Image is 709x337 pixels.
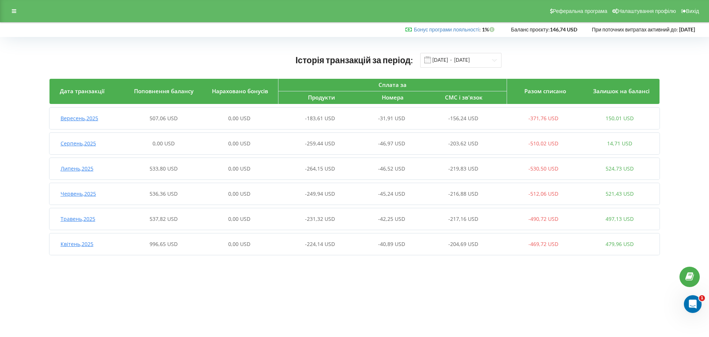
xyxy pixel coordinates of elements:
span: -45,24 USD [378,190,405,197]
span: -259,44 USD [305,140,335,147]
span: -42,25 USD [378,215,405,222]
span: 1 [699,295,705,301]
strong: [DATE] [679,26,695,33]
span: 533,80 USD [150,165,178,172]
span: Серпень , 2025 [61,140,96,147]
span: 507,06 USD [150,115,178,122]
span: 479,96 USD [606,240,634,247]
span: 14,71 USD [607,140,632,147]
span: Квітень , 2025 [61,240,93,247]
span: Продукти [308,94,335,101]
span: 537,82 USD [150,215,178,222]
span: -371,76 USD [528,115,558,122]
span: -46,52 USD [378,165,405,172]
span: Баланс проєкту: [511,26,550,33]
span: 0,00 USD [228,165,250,172]
strong: 146,74 USD [550,26,577,33]
span: 996,65 USD [150,240,178,247]
span: Липень , 2025 [61,165,93,172]
span: Травень , 2025 [61,215,95,222]
span: 0,00 USD [228,190,250,197]
span: -231,32 USD [305,215,335,222]
span: СМС і зв'язок [445,94,483,101]
span: -219,83 USD [448,165,478,172]
span: 0,00 USD [228,215,250,222]
span: 497,13 USD [606,215,634,222]
iframe: Intercom live chat [684,295,702,313]
span: Поповнення балансу [134,87,193,95]
span: -204,69 USD [448,240,478,247]
span: -469,72 USD [528,240,558,247]
span: -512,06 USD [528,190,558,197]
span: 0,00 USD [153,140,175,147]
span: Вихід [686,8,699,14]
span: -510,02 USD [528,140,558,147]
span: -224,14 USD [305,240,335,247]
span: -156,24 USD [448,115,478,122]
a: Бонус програми лояльності [414,26,479,33]
span: Сплата за [379,81,407,88]
span: Налаштування профілю [618,8,676,14]
span: 0,00 USD [228,140,250,147]
span: Нараховано бонусів [212,87,268,95]
span: : [414,26,481,33]
span: -203,62 USD [448,140,478,147]
span: Разом списано [524,87,566,95]
span: При поточних витратах активний до: [592,26,678,33]
span: 536,36 USD [150,190,178,197]
span: Залишок на балансі [593,87,650,95]
span: 524,73 USD [606,165,634,172]
span: -249,94 USD [305,190,335,197]
span: Дата транзакції [60,87,105,95]
span: -46,97 USD [378,140,405,147]
span: 150,01 USD [606,115,634,122]
span: -216,88 USD [448,190,478,197]
span: Реферальна програма [553,8,607,14]
span: -264,15 USD [305,165,335,172]
span: -217,16 USD [448,215,478,222]
span: -40,89 USD [378,240,405,247]
span: 521,43 USD [606,190,634,197]
strong: 1% [482,26,496,33]
span: -31,91 USD [378,115,405,122]
span: Номера [382,94,404,101]
span: -490,72 USD [528,215,558,222]
span: -183,61 USD [305,115,335,122]
span: Вересень , 2025 [61,115,98,122]
span: 0,00 USD [228,115,250,122]
span: 0,00 USD [228,240,250,247]
span: -530,50 USD [528,165,558,172]
span: Червень , 2025 [61,190,96,197]
span: Історія транзакцій за період: [295,55,413,65]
